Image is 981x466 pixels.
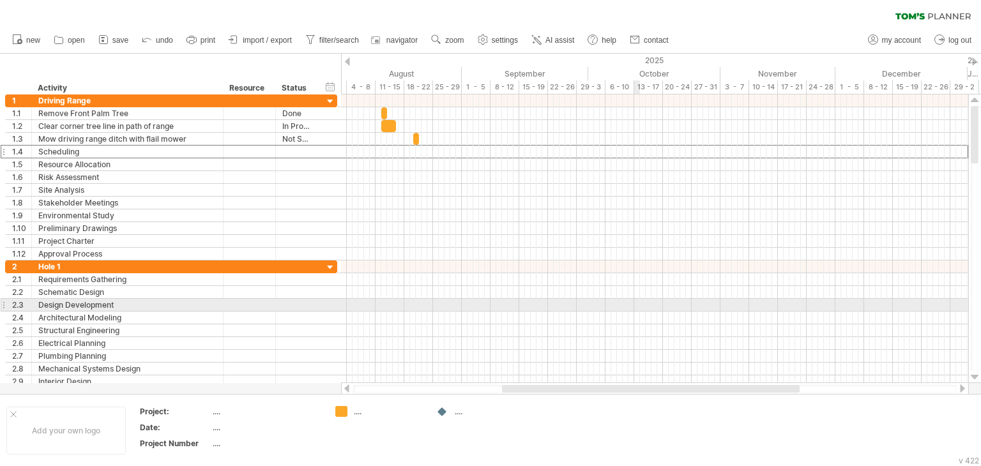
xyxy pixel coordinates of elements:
div: Electrical Planning [38,337,217,349]
div: Interior Design [38,375,217,387]
div: Mechanical Systems Design [38,363,217,375]
div: December 2025 [835,67,968,80]
div: 4 - 8 [347,80,376,94]
a: settings [475,32,522,49]
div: 2.6 [12,337,31,349]
span: log out [948,36,971,45]
div: .... [213,422,320,433]
div: 1 - 5 [462,80,490,94]
div: 13 - 17 [634,80,663,94]
span: AI assist [545,36,574,45]
span: zoom [445,36,464,45]
span: help [602,36,616,45]
div: 22 - 26 [922,80,950,94]
div: Project: [140,406,210,417]
div: .... [213,438,320,449]
div: 25 - 29 [433,80,462,94]
span: save [112,36,128,45]
div: 24 - 28 [807,80,835,94]
span: new [26,36,40,45]
div: v 422 [959,456,979,465]
div: 1.7 [12,184,31,196]
div: 22 - 26 [548,80,577,94]
div: 2.3 [12,299,31,311]
a: undo [139,32,177,49]
div: 1.11 [12,235,31,247]
div: 17 - 21 [778,80,807,94]
div: Add your own logo [6,407,126,455]
div: 2.1 [12,273,31,285]
span: import / export [243,36,292,45]
div: 2.8 [12,363,31,375]
div: August 2025 [341,67,462,80]
div: Mow driving range ditch with flail mower [38,133,217,145]
div: September 2025 [462,67,588,80]
a: import / export [225,32,296,49]
div: 2.2 [12,286,31,298]
a: new [9,32,44,49]
div: 2 [12,260,31,273]
div: Requirements Gathering [38,273,217,285]
div: Remove Front Palm Tree [38,107,217,119]
div: 29 - 2 [950,80,979,94]
span: print [201,36,215,45]
div: Architectural Modeling [38,312,217,324]
div: Done [282,107,310,119]
div: 2.9 [12,375,31,387]
a: zoom [428,32,468,49]
div: October 2025 [588,67,720,80]
div: 1.8 [12,197,31,209]
div: Preliminary Drawings [38,222,217,234]
div: 18 - 22 [404,80,433,94]
div: Not Started [282,133,310,145]
div: Hole 1 [38,260,217,273]
div: Structural Engineering [38,324,217,336]
div: Approval Process [38,248,217,260]
div: Clear corner tree line in path of range [38,120,217,132]
a: contact [627,32,673,49]
div: Status [282,82,310,94]
a: filter/search [302,32,363,49]
div: 1 - 5 [835,80,864,94]
div: 27 - 31 [692,80,720,94]
div: 15 - 19 [519,80,548,94]
div: 1 [12,94,31,107]
span: undo [156,36,173,45]
div: Resource Allocation [38,158,217,170]
a: navigator [369,32,422,49]
div: 2.7 [12,350,31,362]
div: Design Development [38,299,217,311]
div: 10 - 14 [749,80,778,94]
div: 20 - 24 [663,80,692,94]
span: contact [644,36,669,45]
a: help [584,32,620,49]
div: Schematic Design [38,286,217,298]
div: Date: [140,422,210,433]
div: Scheduling [38,146,217,158]
div: 8 - 12 [490,80,519,94]
div: 1.1 [12,107,31,119]
div: Risk Assessment [38,171,217,183]
a: AI assist [528,32,578,49]
div: Plumbing Planning [38,350,217,362]
a: open [50,32,89,49]
div: Site Analysis [38,184,217,196]
div: In Progress [282,120,310,132]
div: November 2025 [720,67,835,80]
div: 1.3 [12,133,31,145]
div: 3 - 7 [720,80,749,94]
div: .... [455,406,524,417]
span: open [68,36,85,45]
div: Project Charter [38,235,217,247]
div: Activity [38,82,216,94]
span: filter/search [319,36,359,45]
span: navigator [386,36,418,45]
div: 1.12 [12,248,31,260]
div: Project Number [140,438,210,449]
div: 1.4 [12,146,31,158]
div: .... [213,406,320,417]
span: my account [882,36,921,45]
div: 1.9 [12,209,31,222]
div: .... [354,406,423,417]
div: 11 - 15 [376,80,404,94]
